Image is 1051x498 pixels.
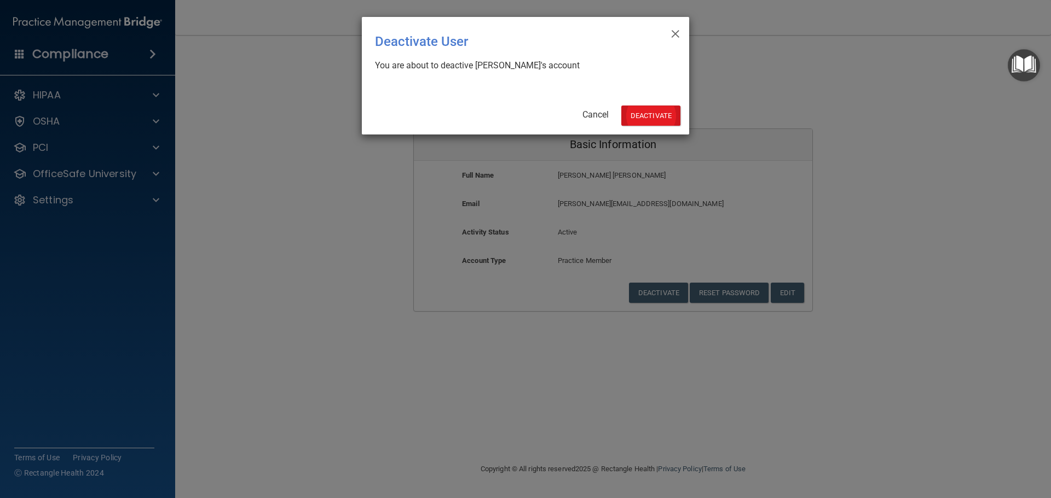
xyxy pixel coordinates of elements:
[671,21,680,43] span: ×
[375,60,667,72] div: You are about to deactive [PERSON_NAME]'s account
[582,109,609,120] a: Cancel
[1008,49,1040,81] button: Open Resource Center
[621,106,680,126] button: Deactivate
[375,26,631,57] div: Deactivate User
